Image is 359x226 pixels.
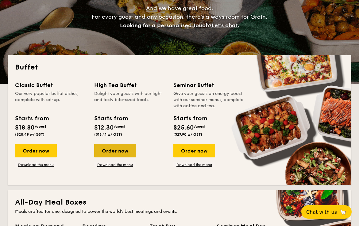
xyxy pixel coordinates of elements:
span: ($27.90 w/ GST) [173,132,202,137]
span: And we have great food. For every guest and any occasion, there’s always room for Grain. [92,5,267,29]
a: Download the menu [173,162,215,167]
span: Looking for a personalised touch? [120,22,211,29]
h2: Buffet [15,62,344,72]
span: ($20.49 w/ GST) [15,132,44,137]
span: /guest [35,124,46,129]
button: Chat with us🦙 [301,205,352,219]
span: $25.60 [173,124,194,131]
div: Starts from [94,114,128,123]
div: Starts from [15,114,48,123]
span: 🦙 [339,209,347,216]
div: Order now [15,144,57,157]
h2: All-Day Meal Boxes [15,198,344,207]
div: High Tea Buffet [94,81,166,89]
span: $18.80 [15,124,35,131]
span: Let's chat. [211,22,239,29]
span: $12.30 [94,124,114,131]
div: Order now [173,144,215,157]
a: Download the menu [94,162,136,167]
span: Chat with us [306,209,337,215]
div: Give your guests an energy boost with our seminar menus, complete with coffee and tea. [173,91,245,109]
span: /guest [194,124,206,129]
div: Seminar Buffet [173,81,245,89]
span: ($13.41 w/ GST) [94,132,122,137]
div: Starts from [173,114,207,123]
div: Delight your guests with our light and tasty bite-sized treats. [94,91,166,109]
div: Meals crafted for one, designed to power the world's best meetings and events. [15,209,344,215]
span: /guest [114,124,125,129]
div: Classic Buffet [15,81,87,89]
div: Our very popular buffet dishes, complete with set-up. [15,91,87,109]
div: Order now [94,144,136,157]
a: Download the menu [15,162,57,167]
